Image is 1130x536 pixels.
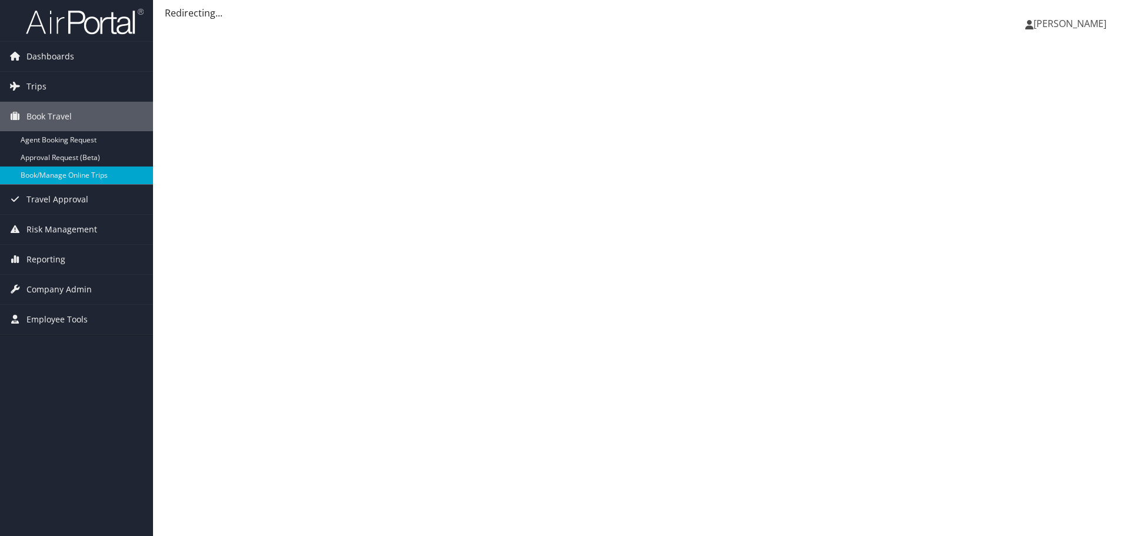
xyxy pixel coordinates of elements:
[26,185,88,214] span: Travel Approval
[26,102,72,131] span: Book Travel
[26,72,46,101] span: Trips
[26,245,65,274] span: Reporting
[26,8,144,35] img: airportal-logo.png
[26,215,97,244] span: Risk Management
[26,305,88,334] span: Employee Tools
[1025,6,1118,41] a: [PERSON_NAME]
[1033,17,1106,30] span: [PERSON_NAME]
[26,42,74,71] span: Dashboards
[165,6,1118,20] div: Redirecting...
[26,275,92,304] span: Company Admin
